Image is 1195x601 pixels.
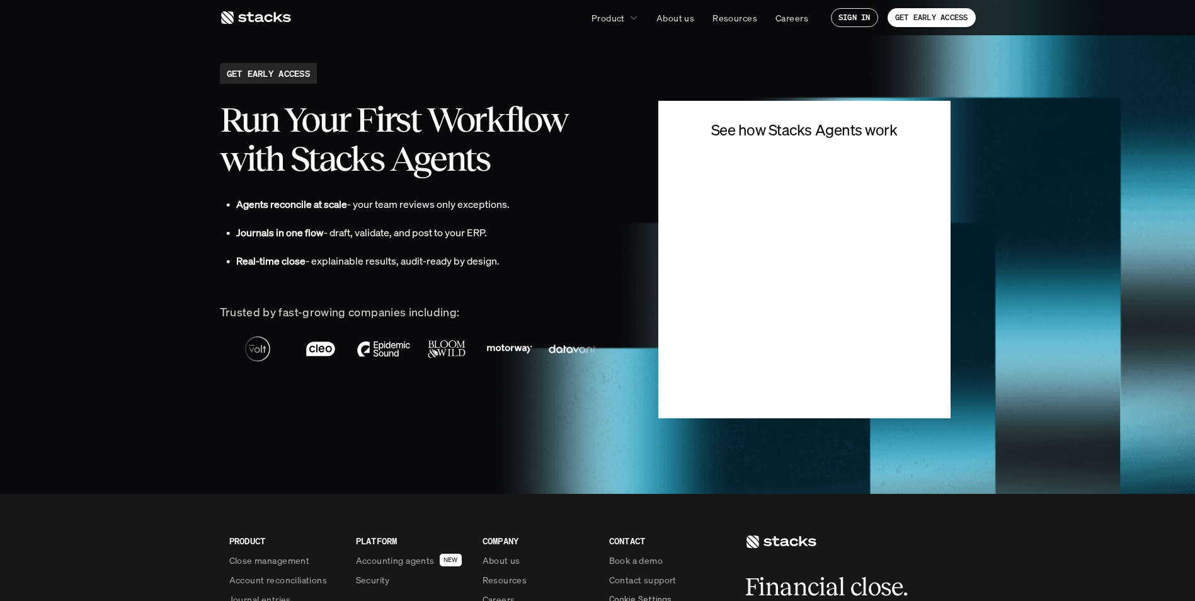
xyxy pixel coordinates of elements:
[229,554,341,567] a: Close management
[609,573,677,587] p: Contact support
[705,6,765,29] a: Resources
[483,573,527,587] p: Resources
[831,8,878,27] a: SIGN IN
[677,147,932,389] iframe: Form
[609,554,663,567] p: Book a demo
[609,554,721,567] a: Book a demo
[229,534,341,547] p: PRODUCT
[609,534,721,547] p: CONTACT
[895,13,968,22] p: GET EARLY ACCESS
[702,120,906,141] h4: See how Stacks Agents work
[838,13,871,22] p: SIGN IN
[888,8,976,27] a: GET EARLY ACCESS
[236,226,324,239] strong: Journals in one flow
[226,224,230,242] p: •
[592,11,625,25] p: Product
[356,554,435,567] p: Accounting agents
[220,100,620,178] h2: Run Your First Workflow with Stacks Agents
[236,224,620,242] p: - draft, validate, and post to your ERP.
[236,252,620,270] p: - explainable results, audit-ready by design.
[483,573,594,587] a: Resources
[236,195,620,214] p: - your team reviews only exceptions.
[775,11,808,25] p: Careers
[483,554,520,567] p: About us
[229,554,310,567] p: Close management
[229,573,341,587] a: Account reconciliations
[236,254,306,268] strong: Real-time close
[443,556,458,564] h2: NEW
[656,11,694,25] p: About us
[220,303,620,321] p: Trusted by fast-growing companies including:
[229,573,328,587] p: Account reconciliations
[768,6,816,29] a: Careers
[609,573,721,587] a: Contact support
[356,573,390,587] p: Security
[649,6,702,29] a: About us
[483,554,594,567] a: About us
[356,554,467,567] a: Accounting agentsNEW
[227,67,310,80] h2: GET EARLY ACCESS
[226,252,230,270] p: •
[712,11,757,25] p: Resources
[226,195,230,214] p: •
[236,197,347,211] strong: Agents reconcile at scale
[356,534,467,547] p: PLATFORM
[356,573,467,587] a: Security
[483,534,594,547] p: COMPANY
